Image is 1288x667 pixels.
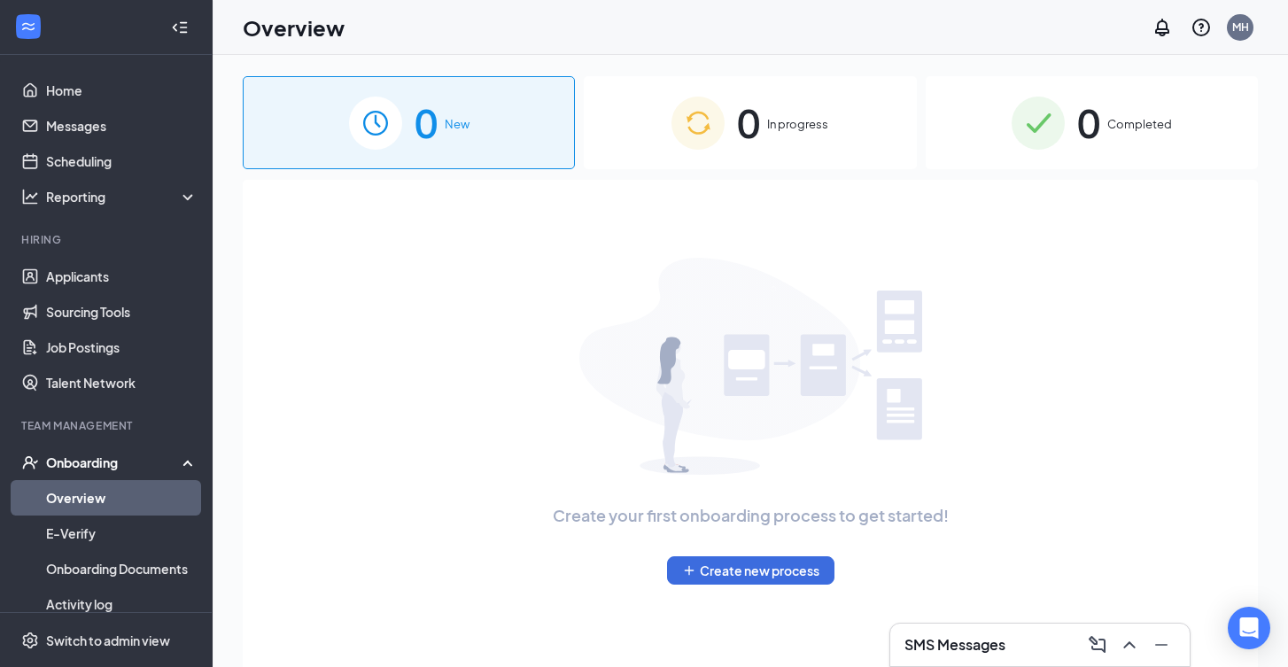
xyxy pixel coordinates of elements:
svg: Minimize [1151,634,1172,655]
span: In progress [767,115,828,133]
span: 0 [1077,92,1100,153]
a: Activity log [46,586,198,622]
a: Job Postings [46,330,198,365]
button: PlusCreate new process [667,556,834,585]
div: Team Management [21,418,194,433]
a: Overview [46,480,198,516]
a: Talent Network [46,365,198,400]
button: ComposeMessage [1083,631,1112,659]
svg: WorkstreamLogo [19,18,37,35]
a: Applicants [46,259,198,294]
a: Sourcing Tools [46,294,198,330]
a: Onboarding Documents [46,551,198,586]
a: Messages [46,108,198,143]
button: Minimize [1147,631,1175,659]
svg: ChevronUp [1119,634,1140,655]
div: Reporting [46,188,198,206]
span: Create your first onboarding process to get started! [553,503,949,528]
div: Switch to admin view [46,632,170,649]
div: Open Intercom Messenger [1228,607,1270,649]
svg: Analysis [21,188,39,206]
div: Onboarding [46,454,182,471]
span: 0 [415,92,438,153]
a: Home [46,73,198,108]
svg: Settings [21,632,39,649]
span: New [445,115,469,133]
span: 0 [737,92,760,153]
h1: Overview [243,12,345,43]
div: MH [1232,19,1249,35]
div: Hiring [21,232,194,247]
svg: Notifications [1152,17,1173,38]
svg: ComposeMessage [1087,634,1108,655]
a: E-Verify [46,516,198,551]
svg: UserCheck [21,454,39,471]
h3: SMS Messages [904,635,1005,655]
span: Completed [1107,115,1172,133]
svg: Collapse [171,19,189,36]
button: ChevronUp [1115,631,1144,659]
svg: Plus [682,563,696,578]
a: Scheduling [46,143,198,179]
svg: QuestionInfo [1191,17,1212,38]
